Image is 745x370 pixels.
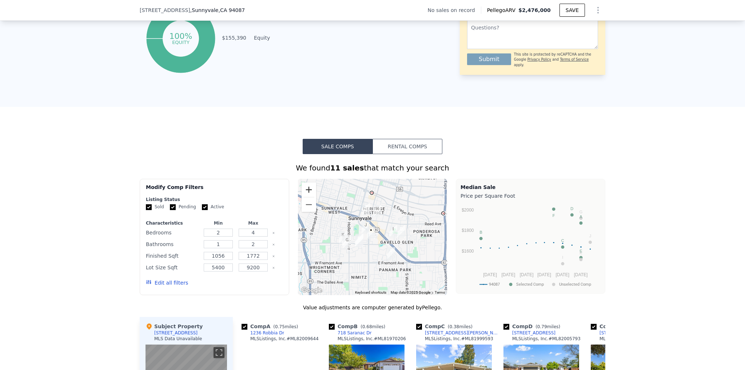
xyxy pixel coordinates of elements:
[579,214,582,219] text: A
[140,7,190,14] span: [STREET_ADDRESS]
[425,330,501,336] div: [STREET_ADDRESS][PERSON_NAME]
[503,330,555,336] a: [STREET_ADDRESS]
[146,204,152,210] input: Sold
[146,184,283,197] div: Modify Comp Filters
[252,34,285,42] td: Equity
[445,324,475,329] span: ( miles)
[537,272,551,277] text: [DATE]
[170,204,196,210] label: Pending
[589,234,591,238] text: J
[146,204,164,210] label: Sold
[462,208,474,213] text: $2000
[170,204,176,210] input: Pending
[560,57,589,61] a: Terms of Service
[462,249,474,254] text: $1600
[146,262,199,273] div: Lot Size Sqft
[555,272,569,277] text: [DATE]
[300,286,324,295] a: Open this area in Google Maps (opens a new window)
[462,228,474,233] text: $1800
[169,32,192,41] tspan: 100%
[146,323,203,330] div: Subject Property
[579,249,582,253] text: E
[591,3,605,17] button: Show Options
[599,336,668,342] div: MLSListings, Inc. # ML82010873
[172,39,190,45] tspan: equity
[214,347,224,358] button: Toggle fullscreen view
[338,330,372,336] div: 718 Saranac Dr
[514,52,598,68] div: This site is protected by reCAPTCHA and the Google and apply.
[483,272,497,277] text: [DATE]
[358,324,388,329] span: ( miles)
[242,323,301,330] div: Comp A
[425,336,493,342] div: MLSListings, Inc. # ML81999593
[222,34,247,42] td: $155,390
[272,243,275,246] button: Clear
[394,222,408,241] div: 708 Katon Ct
[467,53,511,65] button: Submit
[302,182,316,197] button: Zoom in
[370,202,384,220] div: 520 S Bayview Ave
[146,228,199,238] div: Bedrooms
[537,324,547,329] span: 0.79
[250,330,284,336] div: 1236 Robbia Dr
[512,330,555,336] div: [STREET_ADDRESS]
[520,272,534,277] text: [DATE]
[518,7,551,13] span: $2,476,000
[559,4,585,17] button: SAVE
[533,324,563,329] span: ( miles)
[237,220,269,226] div: Max
[599,330,643,336] div: [STREET_ADDRESS]
[355,290,386,295] button: Keyboard shortcuts
[202,220,234,226] div: Min
[391,290,430,294] span: Map data ©2025 Google
[579,210,583,214] text: G
[270,324,301,329] span: ( miles)
[591,330,643,336] a: [STREET_ADDRESS]
[338,336,406,342] div: MLSListings, Inc. # ML81970206
[146,239,199,249] div: Bathrooms
[364,224,378,242] div: 114 Cumulus Ave
[329,330,372,336] a: 718 Saranac Dr
[146,197,283,202] div: Listing Status
[330,164,364,172] strong: 11 sales
[275,324,285,329] span: 0.75
[553,213,555,218] text: F
[512,336,581,342] div: MLSListings, Inc. # ML82005793
[559,282,591,287] text: Unselected Comp
[190,7,245,14] span: , Sunnyvale
[570,206,573,211] text: D
[352,232,366,250] div: 1108 Spinosa Dr
[574,272,588,277] text: [DATE]
[461,191,601,201] div: Price per Square Foot
[449,324,459,329] span: 0.38
[359,218,372,237] div: 543 Crawford Dr
[461,201,601,292] svg: A chart.
[479,230,482,234] text: B
[302,197,316,212] button: Zoom out
[372,139,442,154] button: Rental Comps
[516,282,544,287] text: Selected Comp
[359,200,373,218] div: 536 S Frances St
[503,323,563,330] div: Comp D
[242,330,284,336] a: 1236 Robbia Dr
[561,238,564,243] text: C
[202,204,208,210] input: Active
[303,139,372,154] button: Sale Comps
[202,204,224,210] label: Active
[140,304,605,311] div: Value adjustments are computer generated by Pellego .
[527,57,551,61] a: Privacy Policy
[272,232,275,234] button: Clear
[272,266,275,269] button: Clear
[487,7,519,14] span: Pellego ARV
[386,222,400,241] div: 725 Pierino Ave
[416,330,501,336] a: [STREET_ADDRESS][PERSON_NAME]
[362,324,372,329] span: 0.68
[416,323,475,330] div: Comp C
[140,163,605,173] div: We found that match your search
[146,279,188,286] button: Edit all filters
[250,336,319,342] div: MLSListings, Inc. # ML82009644
[340,233,354,252] div: 1132 Reynella Ct
[591,323,650,330] div: Comp E
[329,323,388,330] div: Comp B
